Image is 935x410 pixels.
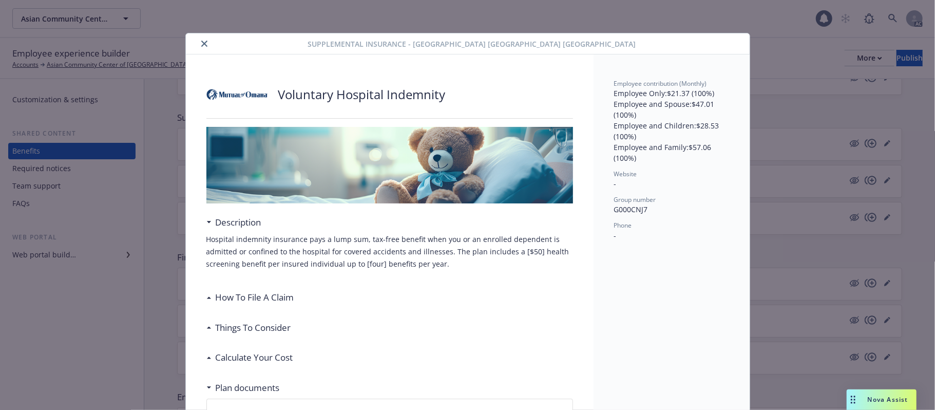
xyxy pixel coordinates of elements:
h3: Calculate Your Cost [216,351,293,364]
span: Website [614,170,637,178]
p: Hospital indemnity insurance pays a lump sum, tax-free benefit when you or an enrolled dependent ... [206,233,573,270]
p: Employee and Family : $57.06 (100%) [614,142,729,163]
p: Employee and Spouse : $47.01 (100%) [614,99,729,120]
h3: How To File A Claim [216,291,294,304]
h3: Description [216,216,261,229]
p: - [614,178,729,189]
span: Group number [614,195,656,204]
h3: Plan documents [216,381,280,395]
button: close [198,38,211,50]
div: How To File A Claim [206,291,294,304]
div: Calculate Your Cost [206,351,293,364]
span: Supplemental Insurance - [GEOGRAPHIC_DATA] [GEOGRAPHIC_DATA] [GEOGRAPHIC_DATA] [308,39,636,49]
span: Nova Assist [868,395,908,404]
h3: Things To Consider [216,321,291,334]
span: Employee contribution (Monthly) [614,79,707,88]
p: Employee and Children : $28.53 (100%) [614,120,729,142]
button: Nova Assist [847,389,917,410]
span: Phone [614,221,632,230]
p: Voluntary Hospital Indemnity [278,86,446,103]
div: Drag to move [847,389,860,410]
img: Mutual of Omaha Insurance Company [206,79,268,110]
p: - [614,230,729,241]
div: Description [206,216,261,229]
p: Employee Only : $21.37 (100%) [614,88,729,99]
div: Plan documents [206,381,280,395]
div: Things To Consider [206,321,291,334]
img: banner [206,127,573,203]
p: G000CNJ7 [614,204,729,215]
